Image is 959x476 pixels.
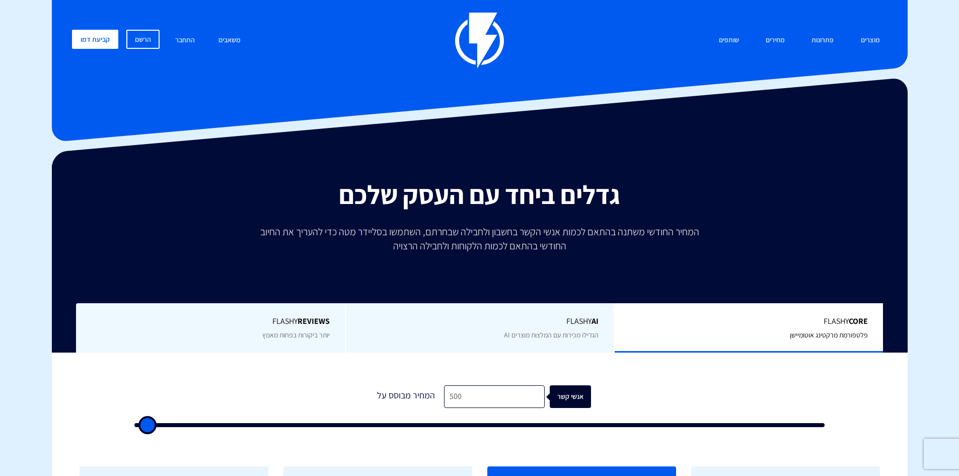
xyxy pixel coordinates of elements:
p: המחיר החודשי משתנה בהתאם לכמות אנשי הקשר בחשבון ולחבילה שבחרתם, השתמשו בסליידר מטה כדי להעריך את ... [253,225,706,253]
span: יותר ביקורות בפחות מאמץ [262,330,330,339]
h2: גדלים ביחד עם העסק שלכם [59,180,900,209]
span: Flashy [91,316,330,327]
a: פתרונות [804,30,841,51]
a: הרשם [126,30,160,49]
div: אנשי קשר [562,385,604,408]
div: המחיר מבוסס על [368,385,444,408]
a: שותפים [711,30,747,51]
span: Flashy [630,316,868,327]
a: קביעת דמו [72,30,118,49]
a: התחבר [168,30,202,51]
span: פלטפורמת מרקטינג אוטומיישן [790,330,868,339]
span: הגדילו מכירות עם המלצות מוצרים AI [504,330,599,339]
span: Flashy [361,316,599,327]
a: משאבים [211,30,248,51]
b: REVIEWS [298,316,330,326]
a: מוצרים [853,30,888,51]
b: AI [592,316,599,326]
b: Core [849,316,868,326]
a: מחירים [758,30,792,51]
